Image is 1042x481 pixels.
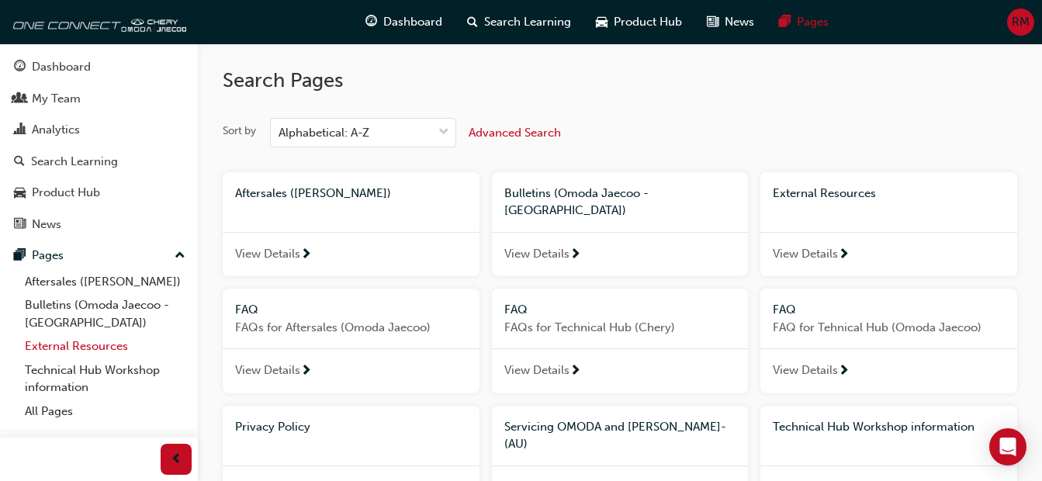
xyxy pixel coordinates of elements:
a: My Team [6,85,192,113]
a: Bulletins (Omoda Jaecoo - [GEOGRAPHIC_DATA]) [19,293,192,334]
a: Bulletins (Omoda Jaecoo - [GEOGRAPHIC_DATA])View Details [492,172,749,277]
span: View Details [504,362,569,379]
a: Aftersales ([PERSON_NAME]) [19,270,192,294]
span: car-icon [14,186,26,200]
a: Dashboard [6,53,192,81]
div: Dashboard [32,58,91,76]
a: Aftersales ([PERSON_NAME])View Details [223,172,479,277]
span: pages-icon [14,249,26,263]
span: Advanced Search [469,126,561,140]
a: Search Learning [6,147,192,176]
span: news-icon [707,12,718,32]
span: prev-icon [171,450,182,469]
span: Search Learning [484,13,571,31]
span: FAQs for Aftersales (Omoda Jaecoo) [235,319,467,337]
span: next-icon [838,365,850,379]
a: Product Hub [6,178,192,207]
span: News [725,13,754,31]
span: View Details [504,245,569,263]
div: Product Hub [32,184,100,202]
a: External ResourcesView Details [760,172,1017,277]
button: DashboardMy TeamAnalyticsSearch LearningProduct HubNews [6,50,192,241]
a: Analytics [6,116,192,144]
span: Pages [797,13,829,31]
span: View Details [773,245,838,263]
div: Alphabetical: A-Z [279,124,369,142]
span: next-icon [569,365,581,379]
button: Pages [6,241,192,270]
button: RM [1007,9,1034,36]
span: next-icon [300,248,312,262]
span: Technical Hub Workshop information [773,420,974,434]
span: people-icon [14,92,26,106]
button: Advanced Search [469,118,561,147]
a: News [6,210,192,239]
span: next-icon [300,365,312,379]
a: pages-iconPages [767,6,841,38]
span: down-icon [438,123,449,143]
span: FAQ [235,303,258,317]
span: search-icon [467,12,478,32]
a: search-iconSearch Learning [455,6,583,38]
span: View Details [235,362,300,379]
a: External Resources [19,334,192,358]
span: FAQs for Technical Hub (Chery) [504,319,736,337]
a: All Pages [19,400,192,424]
span: Aftersales ([PERSON_NAME]) [235,186,391,200]
span: pages-icon [779,12,791,32]
span: Dashboard [383,13,442,31]
div: Search Learning [31,153,118,171]
div: Open Intercom Messenger [989,428,1026,465]
span: news-icon [14,218,26,232]
div: Sort by [223,123,256,139]
div: News [32,216,61,234]
div: Pages [32,247,64,265]
span: FAQ [504,303,528,317]
h2: Search Pages [223,68,1017,93]
span: Privacy Policy [235,420,310,434]
img: oneconnect [8,6,186,37]
span: next-icon [569,248,581,262]
a: FAQFAQs for Technical Hub (Chery)View Details [492,289,749,393]
span: search-icon [14,155,25,169]
a: car-iconProduct Hub [583,6,694,38]
span: View Details [235,245,300,263]
a: FAQFAQ for Tehnical Hub (Omoda Jaecoo)View Details [760,289,1017,393]
span: RM [1012,13,1030,31]
a: Technical Hub Workshop information [19,358,192,400]
a: guage-iconDashboard [353,6,455,38]
a: FAQFAQs for Aftersales (Omoda Jaecoo)View Details [223,289,479,393]
span: next-icon [838,248,850,262]
span: guage-icon [14,61,26,74]
span: Product Hub [614,13,682,31]
span: car-icon [596,12,608,32]
span: Bulletins (Omoda Jaecoo - [GEOGRAPHIC_DATA]) [504,186,649,218]
span: FAQ [773,303,796,317]
span: Servicing OMODA and [PERSON_NAME]- (AU) [504,420,726,452]
div: Analytics [32,121,80,139]
div: My Team [32,90,81,108]
span: up-icon [175,246,185,266]
span: FAQ for Tehnical Hub (Omoda Jaecoo) [773,319,1005,337]
span: View Details [773,362,838,379]
span: External Resources [773,186,876,200]
span: guage-icon [365,12,377,32]
a: news-iconNews [694,6,767,38]
span: chart-icon [14,123,26,137]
